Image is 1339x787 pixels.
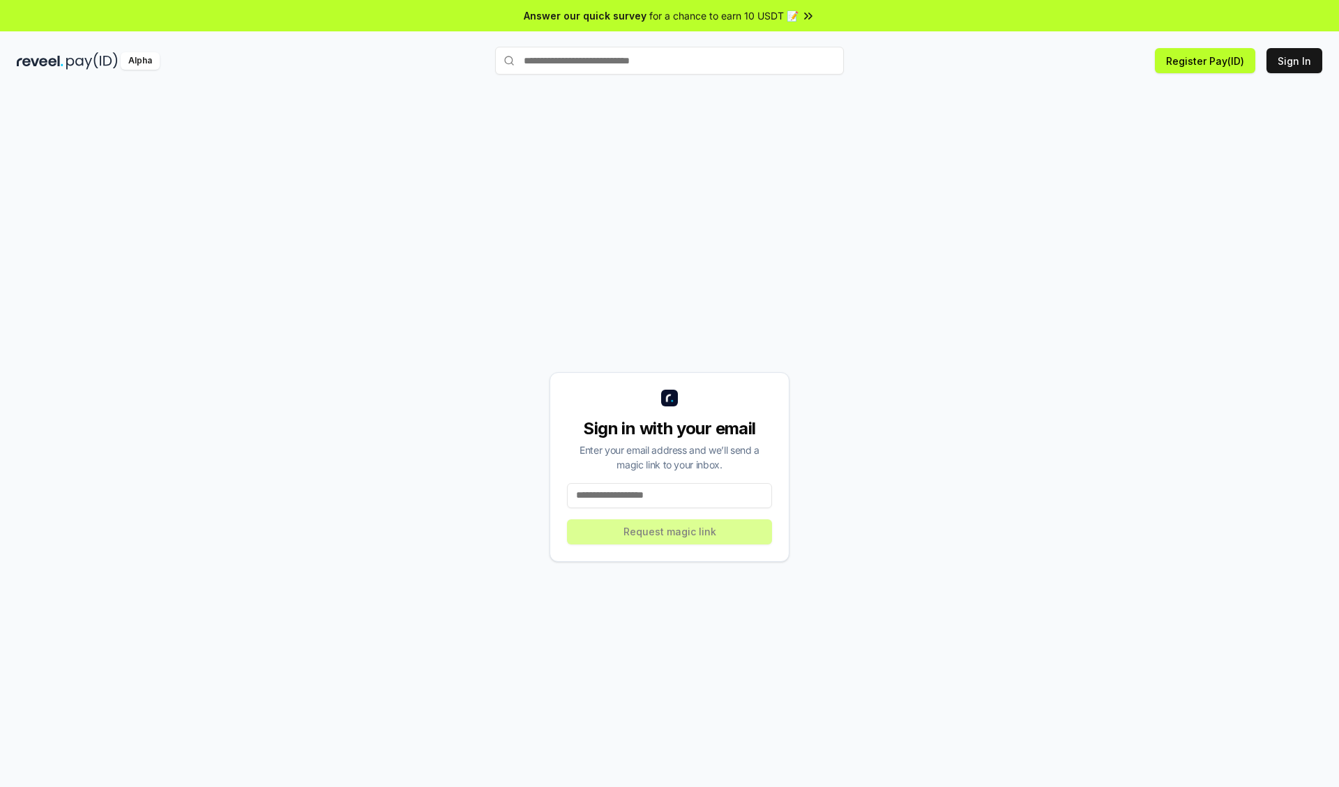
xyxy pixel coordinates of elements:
span: Answer our quick survey [524,8,646,23]
div: Alpha [121,52,160,70]
img: logo_small [661,390,678,406]
button: Register Pay(ID) [1155,48,1255,73]
span: for a chance to earn 10 USDT 📝 [649,8,799,23]
div: Sign in with your email [567,418,772,440]
div: Enter your email address and we’ll send a magic link to your inbox. [567,443,772,472]
button: Sign In [1266,48,1322,73]
img: pay_id [66,52,118,70]
img: reveel_dark [17,52,63,70]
